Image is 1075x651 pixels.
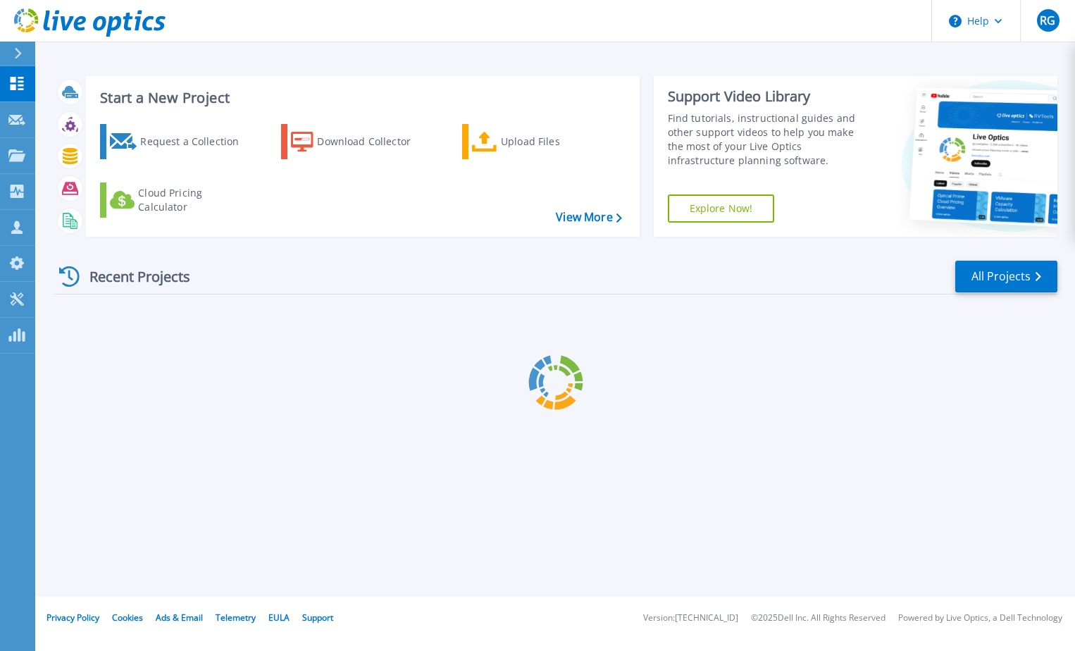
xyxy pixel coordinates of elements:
[751,614,886,623] li: © 2025 Dell Inc. All Rights Reserved
[955,261,1057,292] a: All Projects
[112,612,143,624] a: Cookies
[100,90,621,106] h3: Start a New Project
[216,612,256,624] a: Telemetry
[54,259,209,294] div: Recent Projects
[100,182,257,218] a: Cloud Pricing Calculator
[302,612,333,624] a: Support
[156,612,203,624] a: Ads & Email
[46,612,99,624] a: Privacy Policy
[668,87,871,106] div: Support Video Library
[501,128,614,156] div: Upload Files
[643,614,738,623] li: Version: [TECHNICAL_ID]
[898,614,1062,623] li: Powered by Live Optics, a Dell Technology
[100,124,257,159] a: Request a Collection
[268,612,290,624] a: EULA
[138,186,251,214] div: Cloud Pricing Calculator
[1040,15,1055,26] span: RG
[668,111,871,168] div: Find tutorials, instructional guides and other support videos to help you make the most of your L...
[140,128,253,156] div: Request a Collection
[668,194,775,223] a: Explore Now!
[281,124,438,159] a: Download Collector
[317,128,430,156] div: Download Collector
[462,124,619,159] a: Upload Files
[556,211,621,224] a: View More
